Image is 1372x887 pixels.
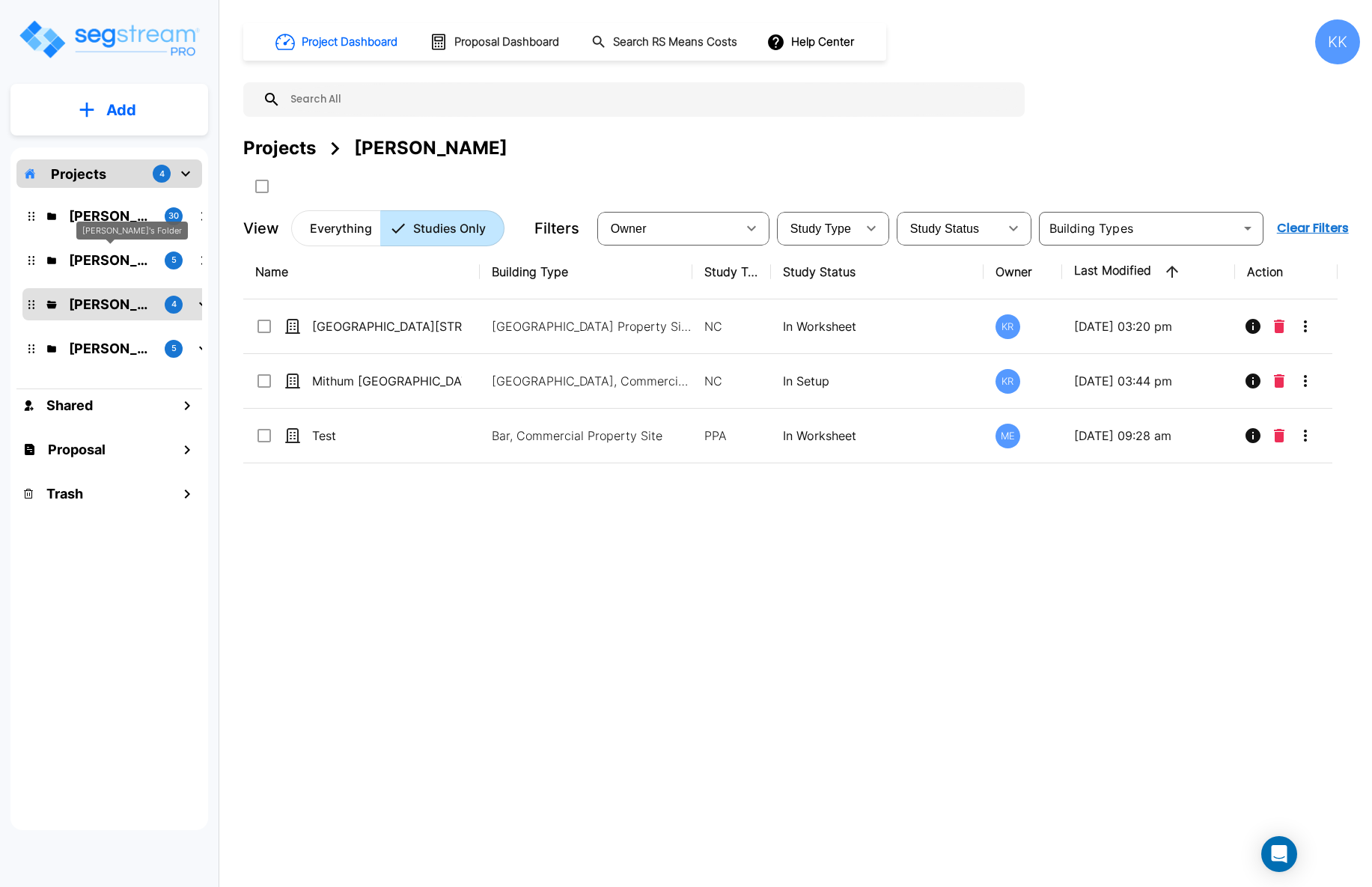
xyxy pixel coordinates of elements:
input: Search All [281,82,1017,117]
p: Bar, Commercial Property Site [492,427,694,445]
button: Project Dashboard [269,25,406,58]
div: ME [996,424,1020,448]
p: NC [704,372,759,390]
button: More-Options [1290,421,1320,451]
p: [DATE] 03:44 pm [1074,372,1223,390]
div: Select [600,207,737,249]
p: 4 [171,298,177,311]
p: [GEOGRAPHIC_DATA], Commercial Property Site, Commercial Property Site [492,372,694,390]
button: Add [10,88,208,132]
p: Add [106,99,136,121]
div: KK [1315,19,1360,64]
h1: Project Dashboard [302,34,397,51]
p: M.E. Folder [69,294,153,314]
p: Kristina's Folder (Finalized Reports) [69,206,153,226]
p: Studies Only [413,219,486,237]
p: PPA [704,427,759,445]
p: Karina's Folder [69,250,153,270]
span: Owner [611,222,647,235]
p: Filters [534,217,579,240]
p: [GEOGRAPHIC_DATA] Property Site, Commercial Property Site [492,317,694,335]
p: Everything [310,219,372,237]
h1: Trash [46,484,83,504]
p: Jon's Folder [69,338,153,359]
h1: Search RS Means Costs [613,34,737,51]
p: Projects [51,164,106,184]
th: Name [243,245,480,299]
button: SelectAll [247,171,277,201]
p: NC [704,317,759,335]
p: 30 [168,210,179,222]
div: [PERSON_NAME]'s Folder [76,222,188,240]
div: Open Intercom Messenger [1261,836,1297,872]
button: Clear Filters [1271,213,1355,243]
th: Last Modified [1062,245,1235,299]
div: KR [996,314,1020,339]
th: Owner [984,245,1062,299]
th: Building Type [480,245,692,299]
p: View [243,217,279,240]
button: Delete [1268,421,1290,451]
th: Study Type [692,245,771,299]
h1: Proposal [48,439,106,460]
div: KR [996,369,1020,394]
p: Test [312,427,462,445]
th: Action [1235,245,1338,299]
button: Search RS Means Costs [585,28,746,57]
p: In Setup [783,372,972,390]
button: Info [1238,366,1268,396]
button: Open [1237,218,1258,239]
p: [DATE] 09:28 am [1074,427,1223,445]
button: More-Options [1290,311,1320,341]
img: Logo [17,18,201,61]
div: Select [900,207,998,249]
p: 5 [171,342,177,355]
button: More-Options [1290,366,1320,396]
h1: Shared [46,395,93,415]
div: Projects [243,135,316,162]
p: [DATE] 03:20 pm [1074,317,1223,335]
button: Studies Only [380,210,504,246]
div: [PERSON_NAME] [354,135,507,162]
button: Delete [1268,311,1290,341]
button: Help Center [763,28,860,56]
h1: Proposal Dashboard [454,34,559,51]
p: Mithum [GEOGRAPHIC_DATA] [312,372,462,390]
span: Study Type [790,222,851,235]
input: Building Types [1043,218,1234,239]
p: 5 [171,254,177,266]
span: Study Status [910,222,980,235]
p: [GEOGRAPHIC_DATA][STREET_ADDRESS] [312,317,462,335]
p: 4 [159,168,165,180]
div: Platform [291,210,504,246]
button: Delete [1268,366,1290,396]
button: Info [1238,421,1268,451]
button: Proposal Dashboard [424,26,567,58]
button: Everything [291,210,381,246]
th: Study Status [771,245,984,299]
div: Select [780,207,856,249]
p: In Worksheet [783,427,972,445]
p: In Worksheet [783,317,972,335]
button: Info [1238,311,1268,341]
